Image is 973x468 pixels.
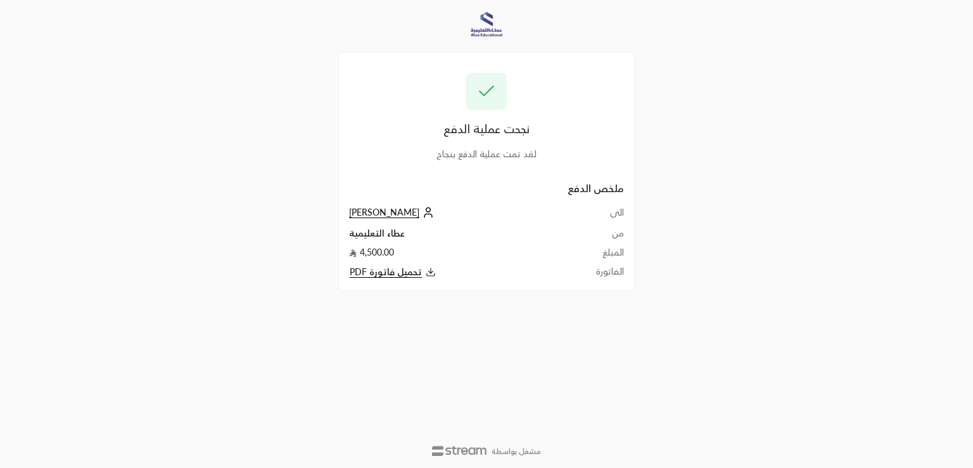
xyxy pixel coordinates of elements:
td: الفاتورة [559,265,624,280]
div: لقد تمت عملية الدفع بنجاح [349,148,624,160]
h2: ملخص الدفع [349,181,624,196]
td: 4,500.00 [349,246,559,265]
td: من [559,227,624,246]
div: نجحت عملية الدفع [349,120,624,138]
img: Company Logo [469,8,504,42]
span: تحميل فاتورة PDF [350,266,422,278]
a: [PERSON_NAME] [349,207,437,218]
td: عطاء التعليمية [349,227,559,246]
span: [PERSON_NAME] [349,207,419,218]
p: مشغل بواسطة [492,446,541,457]
button: تحميل فاتورة PDF [349,265,559,280]
td: الى [559,206,624,227]
td: المبلغ [559,246,624,265]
